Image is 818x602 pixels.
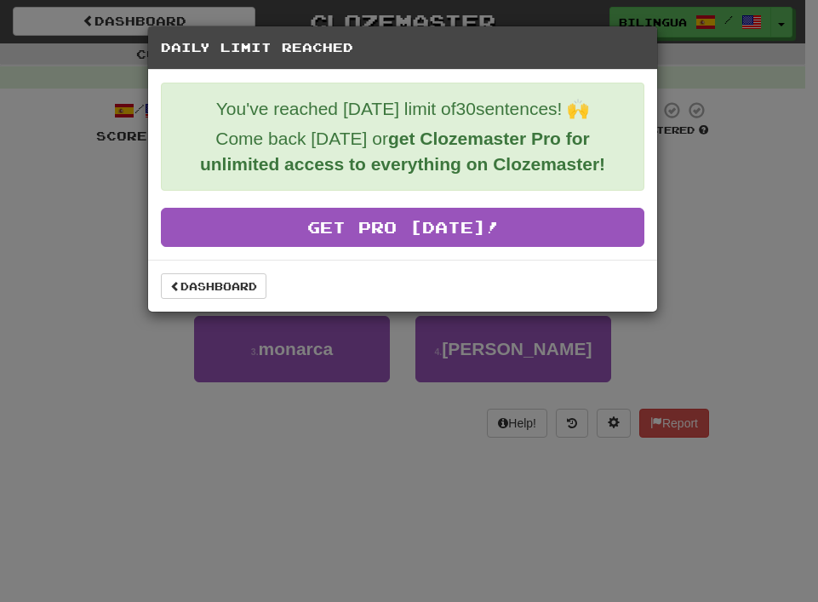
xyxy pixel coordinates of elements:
strong: get Clozemaster Pro for unlimited access to everything on Clozemaster! [200,129,605,174]
a: Dashboard [161,273,266,299]
p: Come back [DATE] or [174,126,631,177]
p: You've reached [DATE] limit of 30 sentences! 🙌 [174,96,631,122]
h5: Daily Limit Reached [161,39,644,56]
a: Get Pro [DATE]! [161,208,644,247]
